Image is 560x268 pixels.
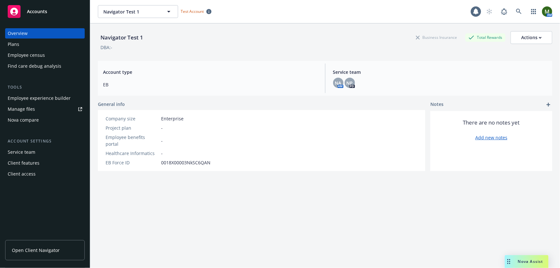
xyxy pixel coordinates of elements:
a: Find care debug analysis [5,61,85,71]
span: There are no notes yet [463,119,520,126]
span: Accounts [27,9,47,14]
a: Plans [5,39,85,49]
div: Account settings [5,138,85,144]
span: - [161,125,163,131]
a: Client access [5,169,85,179]
div: Business Insurance [413,33,460,41]
div: DBA: - [100,44,112,51]
a: Employee experience builder [5,93,85,103]
a: Accounts [5,3,85,21]
span: Open Client Navigator [12,247,60,254]
div: Total Rewards [465,33,505,41]
a: add [545,101,552,108]
a: Service team [5,147,85,157]
a: Manage files [5,104,85,114]
span: Service team [333,69,547,75]
div: Employee benefits portal [106,134,159,147]
div: Actions [521,31,542,44]
span: Nova Assist [518,259,543,264]
button: Navigator Test 1 [98,5,178,18]
span: - [161,150,163,157]
button: Actions [511,31,552,44]
div: Employee experience builder [8,93,71,103]
a: Client features [5,158,85,168]
a: Nova compare [5,115,85,125]
a: Switch app [527,5,540,18]
div: Tools [5,84,85,91]
span: Account type [103,69,317,75]
span: General info [98,101,125,108]
div: Nova compare [8,115,39,125]
a: Report a Bug [498,5,511,18]
span: 0018X00003NkSC6QAN [161,159,211,166]
span: Notes [430,101,444,108]
div: Overview [8,28,28,39]
div: Company size [106,115,159,122]
div: Navigator Test 1 [98,33,146,42]
span: Enterprise [161,115,184,122]
a: Employee census [5,50,85,60]
a: Overview [5,28,85,39]
button: Nova Assist [505,255,548,268]
span: Test Account [181,9,204,14]
div: EB Force ID [106,159,159,166]
div: Client access [8,169,36,179]
span: - [161,137,163,144]
div: Healthcare Informatics [106,150,159,157]
div: Drag to move [505,255,513,268]
div: Manage files [8,104,35,114]
img: photo [542,6,552,17]
span: Test Account [178,8,214,15]
div: Plans [8,39,19,49]
div: Project plan [106,125,159,131]
div: Employee census [8,50,45,60]
a: Add new notes [475,134,507,141]
span: NP [347,80,353,86]
a: Start snowing [483,5,496,18]
span: NA [335,80,341,86]
div: Client features [8,158,39,168]
div: Find care debug analysis [8,61,61,71]
a: Search [513,5,525,18]
span: Navigator Test 1 [103,8,159,15]
div: Service team [8,147,35,157]
span: EB [103,81,317,88]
